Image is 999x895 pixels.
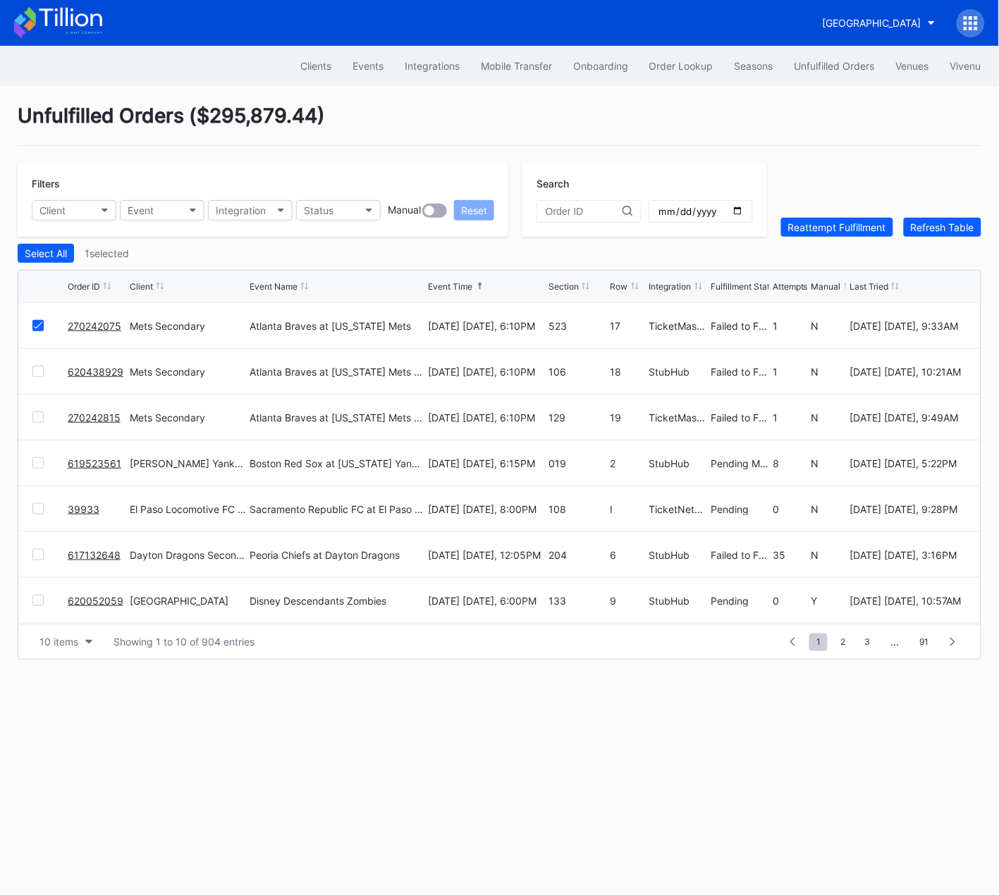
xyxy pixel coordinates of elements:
[68,595,123,607] a: 620052059
[858,634,878,651] span: 3
[724,53,784,79] button: Seasons
[711,366,769,378] div: Failed to Fulfill
[812,10,946,36] button: [GEOGRAPHIC_DATA]
[649,549,708,561] div: StubHub
[904,218,981,237] button: Refresh Table
[429,281,473,292] div: Event Time
[342,53,394,79] button: Events
[250,549,400,561] div: Peoria Chiefs at Dayton Dragons
[39,204,66,216] div: Client
[940,53,992,79] button: Vivenu
[250,595,386,607] div: Disney Descendants Zombies
[548,366,607,378] div: 106
[548,595,607,607] div: 133
[548,457,607,469] div: 019
[128,204,154,216] div: Event
[250,412,424,424] div: Atlanta Braves at [US_STATE] Mets (Player Replica Jersey Giveaway)
[429,457,546,469] div: [DATE] [DATE], 6:15PM
[130,412,247,424] div: Mets Secondary
[885,53,940,79] a: Venues
[461,204,487,216] div: Reset
[429,412,546,424] div: [DATE] [DATE], 6:10PM
[773,595,808,607] div: 0
[388,204,421,218] div: Manual
[611,281,628,292] div: Row
[850,320,967,332] div: [DATE] [DATE], 9:33AM
[811,412,847,424] div: N
[811,549,847,561] div: N
[250,320,411,332] div: Atlanta Braves at [US_STATE] Mets
[784,53,885,79] button: Unfulfilled Orders
[120,200,204,221] button: Event
[850,503,967,515] div: [DATE] [DATE], 9:28PM
[470,53,563,79] button: Mobile Transfer
[548,412,607,424] div: 129
[711,503,769,515] div: Pending
[32,200,116,221] button: Client
[896,60,929,72] div: Venues
[811,320,847,332] div: N
[290,53,342,79] button: Clients
[130,503,247,515] div: El Paso Locomotive FC Secondary
[454,200,494,221] button: Reset
[563,53,639,79] a: Onboarding
[809,634,828,651] span: 1
[850,457,967,469] div: [DATE] [DATE], 5:22PM
[68,366,123,378] a: 620438929
[773,412,808,424] div: 1
[130,549,247,561] div: Dayton Dragons Secondary
[811,281,841,292] div: Manual
[611,595,646,607] div: 9
[823,17,921,29] div: [GEOGRAPHIC_DATA]
[781,218,893,237] button: Reattempt Fulfillment
[773,320,808,332] div: 1
[850,595,967,607] div: [DATE] [DATE], 10:57AM
[773,503,808,515] div: 0
[850,281,888,292] div: Last Tried
[405,60,460,72] div: Integrations
[250,366,424,378] div: Atlanta Braves at [US_STATE] Mets (Player Replica Jersey Giveaway)
[548,503,607,515] div: 108
[537,178,753,190] div: Search
[250,503,424,515] div: Sacramento Republic FC at El Paso Locomotive FC
[39,636,78,648] div: 10 items
[711,320,769,332] div: Failed to Fulfill
[711,549,769,561] div: Failed to Fulfill
[911,221,974,233] div: Refresh Table
[649,60,713,72] div: Order Lookup
[481,60,552,72] div: Mobile Transfer
[649,281,692,292] div: Integration
[611,412,646,424] div: 19
[639,53,724,79] a: Order Lookup
[850,366,967,378] div: [DATE] [DATE], 10:21AM
[216,204,266,216] div: Integration
[429,366,546,378] div: [DATE] [DATE], 6:10PM
[611,320,646,332] div: 17
[611,549,646,561] div: 6
[881,636,910,648] div: ...
[850,412,967,424] div: [DATE] [DATE], 9:49AM
[773,366,808,378] div: 1
[649,366,708,378] div: StubHub
[250,281,298,292] div: Event Name
[130,281,153,292] div: Client
[611,457,646,469] div: 2
[429,549,546,561] div: [DATE] [DATE], 12:05PM
[353,60,384,72] div: Events
[649,412,708,424] div: TicketMasterResale
[611,366,646,378] div: 18
[649,320,708,332] div: TicketMasterResale
[130,320,247,332] div: Mets Secondary
[711,457,769,469] div: Pending Manual
[811,366,847,378] div: N
[300,60,331,72] div: Clients
[573,60,628,72] div: Onboarding
[795,60,875,72] div: Unfulfilled Orders
[114,636,255,648] div: Showing 1 to 10 of 904 entries
[130,366,247,378] div: Mets Secondary
[850,549,967,561] div: [DATE] [DATE], 3:16PM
